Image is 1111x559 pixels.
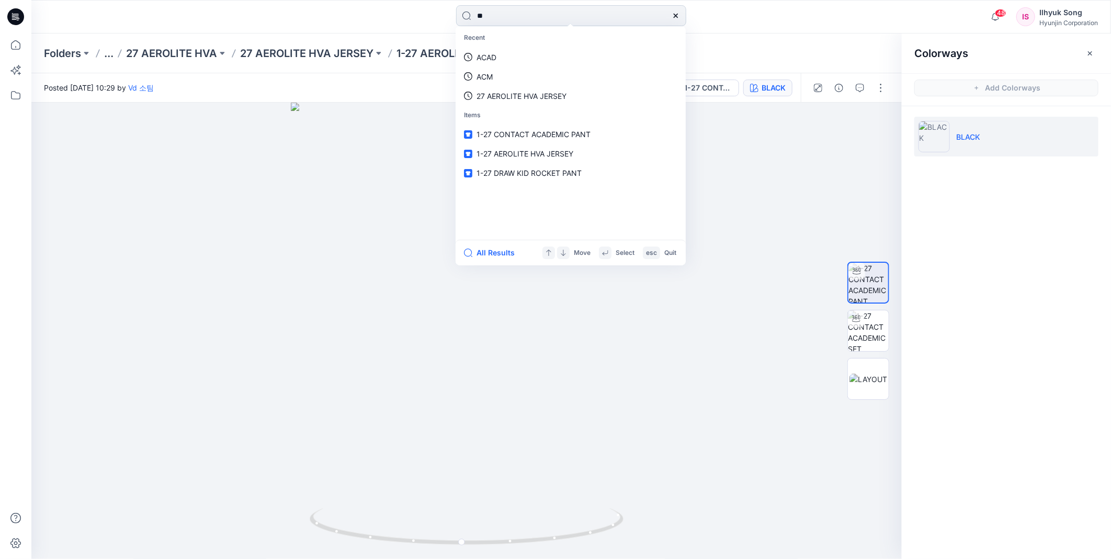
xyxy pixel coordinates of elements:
h2: Colorways [914,47,968,60]
span: Posted [DATE] 10:29 by [44,82,154,93]
span: 48 [995,9,1006,17]
div: Hyunjin Corporation [1039,19,1098,27]
p: 1-27 AEROLITE HVA JERSEY [396,46,538,61]
a: 1-27 CONTACT ACADEMIC PANT [458,125,684,144]
a: 1-27 DRAW KID ROCKET PANT [458,163,684,183]
button: 1-27 CONTACT ACADEMIC PANT [666,80,739,96]
a: 1-27 AEROLITE HVA JERSEY [458,144,684,163]
p: Items [458,106,684,125]
span: 1-27 DRAW KID ROCKET PANT [477,169,582,177]
p: Select [616,248,634,259]
p: ACAD [477,52,496,63]
p: Quit [664,248,676,259]
div: BLACK [762,82,786,94]
p: BLACK [956,131,980,142]
button: ... [104,46,114,61]
p: ACM [477,71,493,82]
a: ACAD [458,48,684,67]
a: Folders [44,46,81,61]
img: LAYOUT [849,374,887,385]
p: Move [574,248,591,259]
p: esc [646,248,657,259]
p: Recent [458,28,684,48]
p: 27 AEROLITE HVA JERSEY [477,91,566,102]
a: 27 AEROLITE HVA [126,46,217,61]
img: 1-27 CONTACT ACADEMIC PANT [848,263,888,303]
button: All Results [464,247,522,259]
button: Details [831,80,847,96]
img: BLACK [919,121,950,152]
button: BLACK [743,80,792,96]
a: 27 AEROLITE HVA JERSEY [240,46,373,61]
span: 1-27 CONTACT ACADEMIC PANT [477,130,591,139]
div: IS [1016,7,1035,26]
div: Ilhyuk Song [1039,6,1098,19]
a: 27 AEROLITE HVA JERSEY [458,86,684,106]
a: ACM [458,67,684,86]
img: 1-27 CONTACT ACADEMIC SET [848,310,889,351]
a: Vd 소팀 [128,83,154,92]
span: 1-27 AEROLITE HVA JERSEY [477,149,573,158]
div: 1-27 CONTACT ACADEMIC PANT [684,82,732,94]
